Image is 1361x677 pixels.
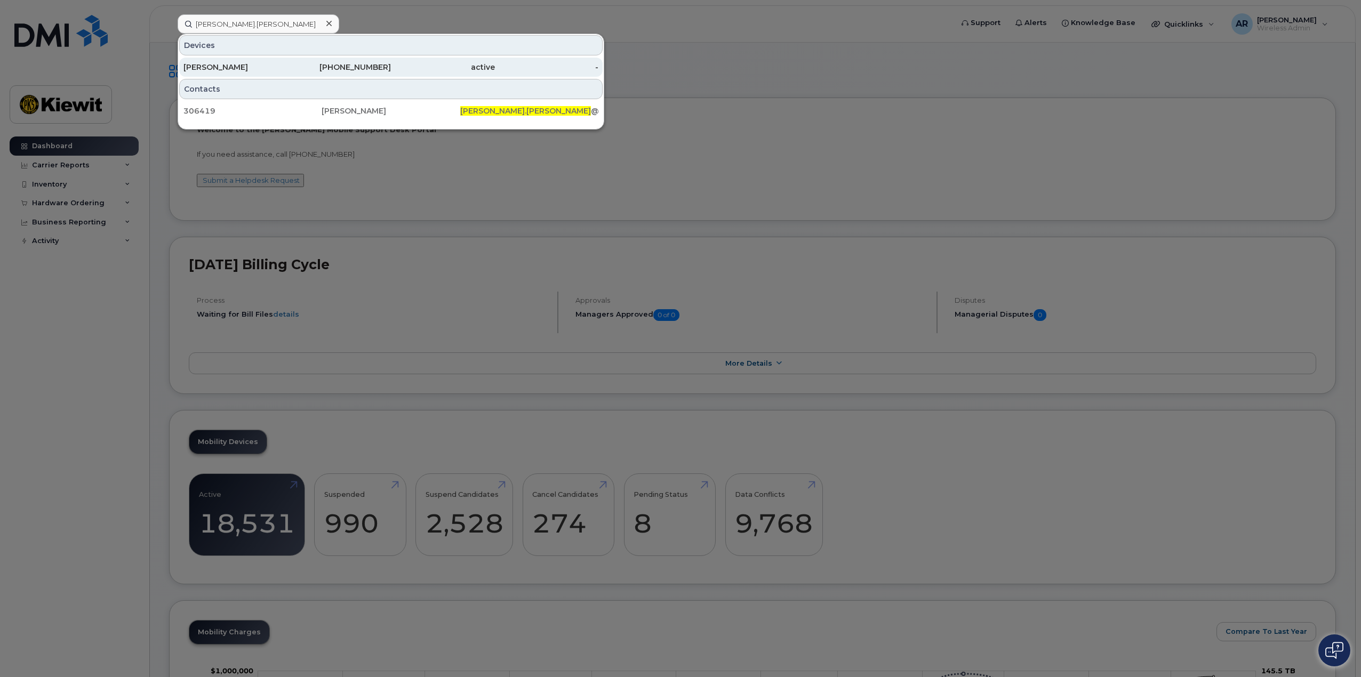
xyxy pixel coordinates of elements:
div: Contacts [179,79,603,99]
a: [PERSON_NAME][PHONE_NUMBER]active- [179,58,603,77]
div: active [391,62,495,72]
a: 306419[PERSON_NAME][PERSON_NAME].[PERSON_NAME]@[PERSON_NAME][DOMAIN_NAME] [179,101,603,120]
div: @[PERSON_NAME][DOMAIN_NAME] [460,106,598,116]
div: Devices [179,35,603,55]
img: Open chat [1325,642,1343,659]
div: [PHONE_NUMBER] [287,62,391,72]
div: [PERSON_NAME] [183,62,287,72]
div: - [495,62,599,72]
div: 306419 [183,106,322,116]
span: [PERSON_NAME].[PERSON_NAME] [460,106,591,116]
div: [PERSON_NAME] [322,106,460,116]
